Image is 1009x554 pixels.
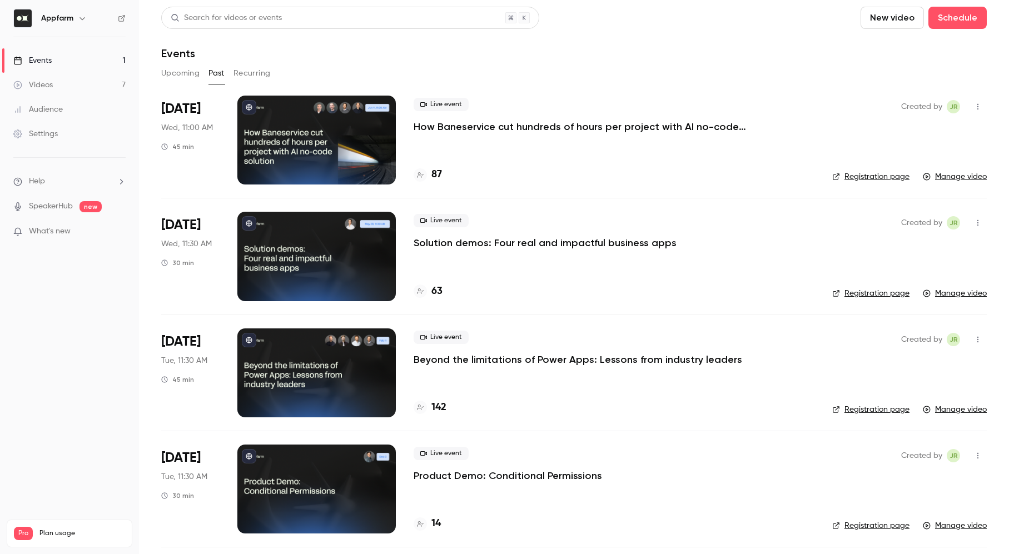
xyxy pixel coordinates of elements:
span: JR [950,100,958,113]
div: Jun 11 Wed, 11:00 AM (Europe/Oslo) [161,96,220,184]
div: Videos [13,79,53,91]
div: 45 min [161,375,194,384]
span: Created by [901,100,942,113]
p: / 150 [106,540,125,550]
div: 30 min [161,258,194,267]
h1: Events [161,47,195,60]
button: New video [861,7,924,29]
a: Manage video [923,404,987,415]
h4: 142 [431,400,446,415]
div: 45 min [161,142,194,151]
span: [DATE] [161,449,201,467]
iframe: Noticeable Trigger [112,227,126,237]
a: Registration page [832,404,909,415]
a: SpeakerHub [29,201,73,212]
div: May 28 Wed, 11:30 AM (Europe/Oslo) [161,212,220,301]
div: Audience [13,104,63,115]
span: [DATE] [161,216,201,234]
span: Help [29,176,45,187]
span: Julie Remen [947,449,960,462]
div: Dec 3 Tue, 11:30 AM (Europe/Oslo) [161,445,220,533]
span: Created by [901,333,942,346]
div: Feb 11 Tue, 11:30 AM (Europe/Oslo) [161,328,220,417]
a: Beyond the limitations of Power Apps: Lessons from industry leaders [414,353,742,366]
span: Julie Remen [947,333,960,346]
span: Live event [414,98,469,111]
h4: 14 [431,516,441,531]
span: Live event [414,214,469,227]
button: Recurring [233,64,271,82]
a: Manage video [923,520,987,531]
button: Past [208,64,225,82]
a: Product Demo: Conditional Permissions [414,469,602,482]
span: JR [950,216,958,229]
a: Registration page [832,171,909,182]
div: Events [13,55,52,66]
span: Tue, 11:30 AM [161,355,207,366]
span: Plan usage [39,529,125,538]
p: Videos [14,540,35,550]
li: help-dropdown-opener [13,176,126,187]
span: 7 [106,542,110,548]
span: Pro [14,527,33,540]
span: Julie Remen [947,216,960,229]
div: 30 min [161,491,194,500]
span: Wed, 11:00 AM [161,122,213,133]
div: Search for videos or events [171,12,282,24]
a: 87 [414,167,442,182]
button: Schedule [928,7,987,29]
span: What's new [29,226,71,237]
a: Manage video [923,288,987,299]
h6: Appfarm [41,13,73,24]
span: Live event [414,447,469,460]
span: Created by [901,216,942,229]
a: 63 [414,284,443,299]
a: 142 [414,400,446,415]
a: 14 [414,516,441,531]
span: Julie Remen [947,100,960,113]
span: Created by [901,449,942,462]
a: How Baneservice cut hundreds of hours per project with AI no-code solution [414,120,747,133]
a: Registration page [832,288,909,299]
span: Live event [414,331,469,344]
h4: 87 [431,167,442,182]
span: [DATE] [161,100,201,118]
button: Upcoming [161,64,200,82]
span: new [79,201,102,212]
span: JR [950,333,958,346]
span: Wed, 11:30 AM [161,238,212,249]
a: Registration page [832,520,909,531]
span: Tue, 11:30 AM [161,471,207,482]
span: [DATE] [161,333,201,351]
img: Appfarm [14,9,32,27]
span: JR [950,449,958,462]
a: Manage video [923,171,987,182]
a: Solution demos: Four real and impactful business apps [414,236,677,249]
div: Settings [13,128,58,139]
h4: 63 [431,284,443,299]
